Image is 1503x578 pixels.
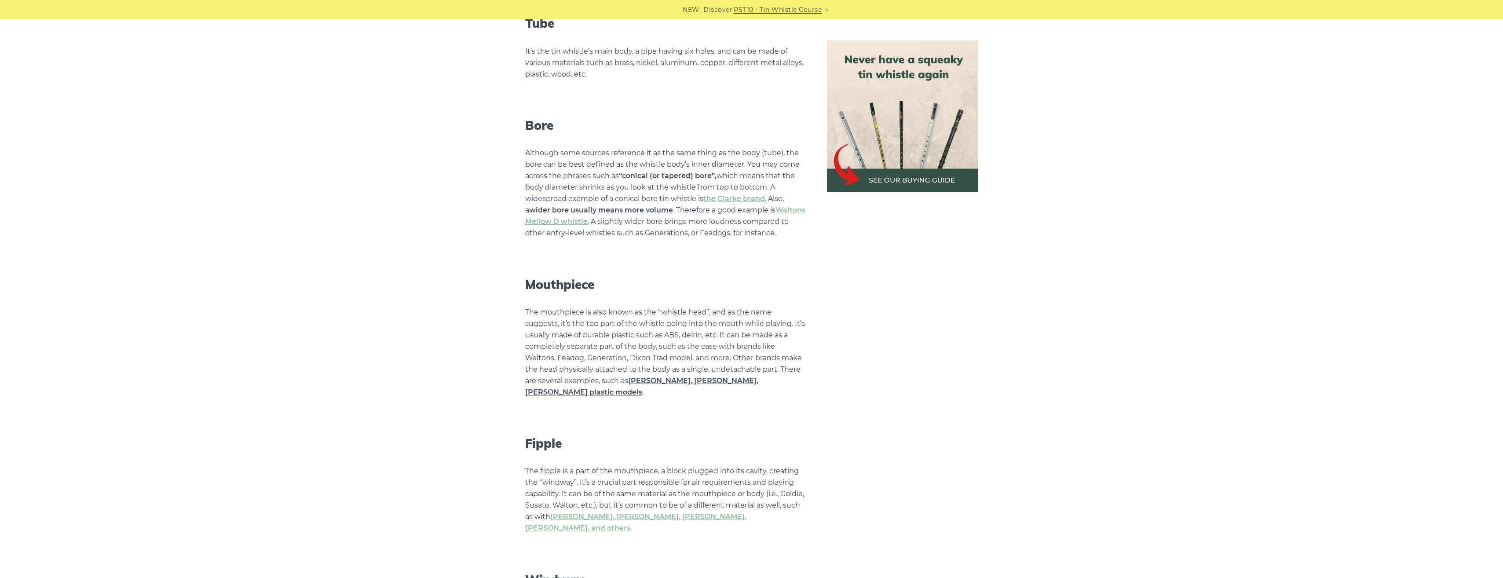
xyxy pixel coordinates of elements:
p: Although some sources reference it as the same thing as the body (tube), the bore can be best def... [525,147,806,239]
a: [PERSON_NAME], [PERSON_NAME], [PERSON_NAME], [PERSON_NAME], and others [525,512,746,532]
img: tin whistle buying guide [827,40,978,192]
h3: Bore [525,118,806,133]
a: PST10 - Tin Whistle Course [734,5,822,15]
p: It’s the tin whistle’s main body, a pipe having six holes, and can be made of various materials s... [525,46,806,80]
a: the Clarke brand [703,194,765,203]
p: The fipple is a part of the mouthpiece, a block plugged into its cavity, creating the “windway”. ... [525,465,806,534]
h3: Fipple [525,436,806,451]
span: Discover [703,5,732,15]
h3: Mouthpiece [525,277,806,292]
p: The mouthpiece is also known as the “whistle head”, and as the name suggests, it’s the top part o... [525,307,806,398]
h3: Tube [525,16,806,31]
strong: “conical (or tapered) bore”, [619,172,717,180]
span: NEW: [683,5,701,15]
a: [PERSON_NAME], [PERSON_NAME], [PERSON_NAME] plastic models [525,377,758,396]
strong: wider bore usually means more volume [529,206,673,214]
